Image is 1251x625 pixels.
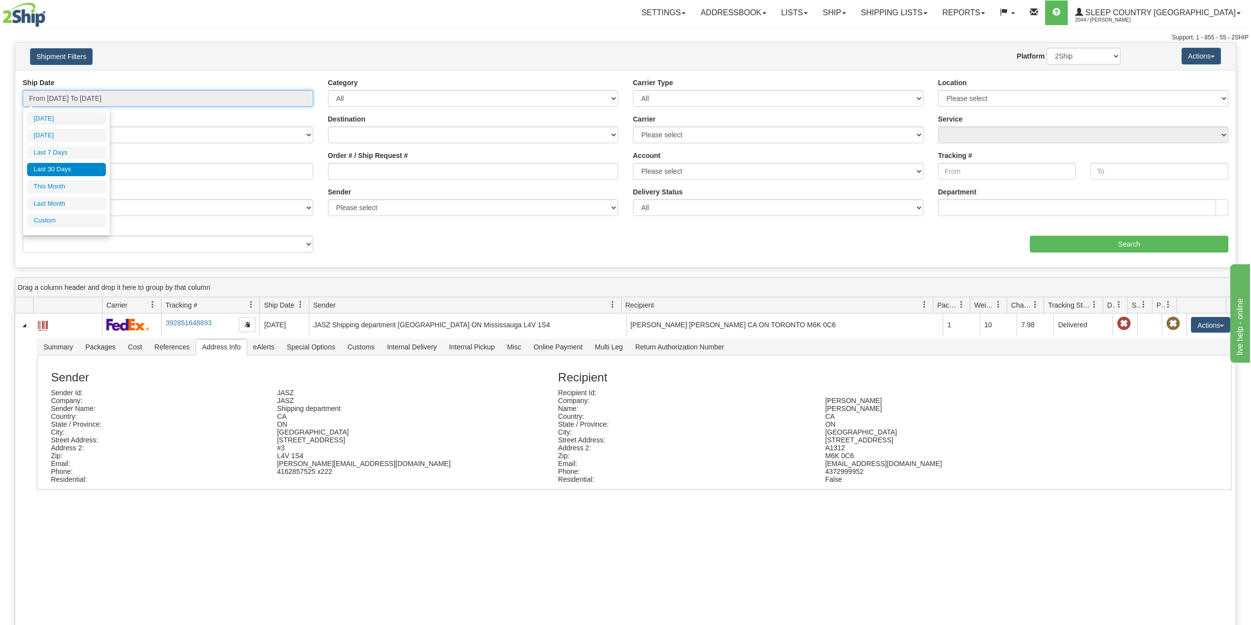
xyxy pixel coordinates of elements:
h3: Recipient [558,371,1164,384]
button: Actions [1182,48,1221,64]
label: Ship Date [23,78,55,88]
a: Addressbook [693,0,774,25]
label: Service [938,114,963,124]
span: Tracking Status [1048,300,1091,310]
div: [PERSON_NAME] [818,397,1085,405]
span: 2044 / [PERSON_NAME] [1075,15,1149,25]
label: Destination [328,114,365,124]
a: Tracking # filter column settings [243,296,260,313]
span: Summary [37,339,79,355]
a: Collapse [19,320,29,330]
a: Shipment Issues filter column settings [1135,296,1152,313]
div: Name: [551,405,818,412]
a: Recipient filter column settings [916,296,933,313]
div: live help - online [7,6,91,18]
a: Label [38,316,48,332]
input: From [938,163,1076,180]
span: References [149,339,196,355]
label: Carrier Type [633,78,673,88]
span: Multi Leg [589,339,629,355]
div: 4162857525 x222 [269,468,495,475]
div: Shipping department [269,405,495,412]
div: CA [269,412,495,420]
a: Settings [634,0,693,25]
div: ON [269,420,495,428]
div: CA [818,412,1085,420]
div: [GEOGRAPHIC_DATA] [818,428,1085,436]
span: Special Options [281,339,341,355]
label: Delivery Status [633,187,683,197]
div: [STREET_ADDRESS] [269,436,495,444]
li: Custom [27,214,106,227]
div: Address 2: [43,444,269,452]
a: 392851648893 [165,319,211,327]
span: Packages [937,300,958,310]
span: Carrier [106,300,128,310]
span: Delivery Status [1107,300,1116,310]
span: Pickup Status [1156,300,1165,310]
div: Company: [551,397,818,405]
span: Online Payment [527,339,589,355]
div: Phone: [43,468,269,475]
div: [EMAIL_ADDRESS][DOMAIN_NAME] [818,460,1085,468]
div: Company: [43,397,269,405]
button: Actions [1191,317,1230,333]
span: Late [1117,317,1131,331]
div: Residential: [551,475,818,483]
label: Location [938,78,967,88]
td: 10 [980,313,1017,336]
input: Search [1030,236,1228,252]
li: This Month [27,180,106,193]
div: [STREET_ADDRESS] [818,436,1085,444]
div: grid grouping header [15,278,1236,297]
div: Residential: [43,475,269,483]
span: Ship Date [264,300,294,310]
a: Sender filter column settings [604,296,621,313]
label: Carrier [633,114,656,124]
span: Pickup Not Assigned [1166,317,1180,331]
input: To [1090,163,1228,180]
iframe: chat widget [1228,262,1250,363]
span: Return Authorization Number [629,339,730,355]
span: Sender [313,300,335,310]
div: City: [43,428,269,436]
div: Support: 1 - 855 - 55 - 2SHIP [2,33,1249,42]
div: Street Address: [551,436,818,444]
a: Ship Date filter column settings [292,296,309,313]
td: Delivered [1053,313,1113,336]
span: Recipient [625,300,654,310]
div: Address 2: [551,444,818,452]
label: Category [328,78,358,88]
div: JASZ [269,389,495,397]
div: Email: [551,460,818,468]
a: Lists [774,0,815,25]
a: Delivery Status filter column settings [1111,296,1127,313]
label: Sender [328,187,351,197]
div: [GEOGRAPHIC_DATA] [269,428,495,436]
a: Charge filter column settings [1027,296,1044,313]
div: State / Province: [551,420,818,428]
a: Packages filter column settings [953,296,970,313]
li: [DATE] [27,129,106,142]
li: Last 7 Days [27,146,106,159]
div: [PERSON_NAME][EMAIL_ADDRESS][DOMAIN_NAME] [269,460,495,468]
img: logo2044.jpg [2,2,46,27]
div: M6K 0C6 [818,452,1085,460]
span: Tracking # [165,300,198,310]
td: JASZ Shipping department [GEOGRAPHIC_DATA] ON Mississauga L4V 1S4 [309,313,626,336]
span: Charge [1011,300,1032,310]
h3: Sender [51,371,558,384]
a: Tracking Status filter column settings [1086,296,1103,313]
span: eAlerts [247,339,281,355]
a: Pickup Status filter column settings [1160,296,1177,313]
label: Tracking # [938,151,972,160]
div: Country: [43,412,269,420]
button: Shipment Filters [30,48,93,65]
a: Weight filter column settings [990,296,1007,313]
span: Customs [341,339,380,355]
button: Copy to clipboard [239,317,256,332]
div: JASZ [269,397,495,405]
div: Zip: [43,452,269,460]
div: Phone: [551,468,818,475]
div: Sender Id: [43,389,269,397]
